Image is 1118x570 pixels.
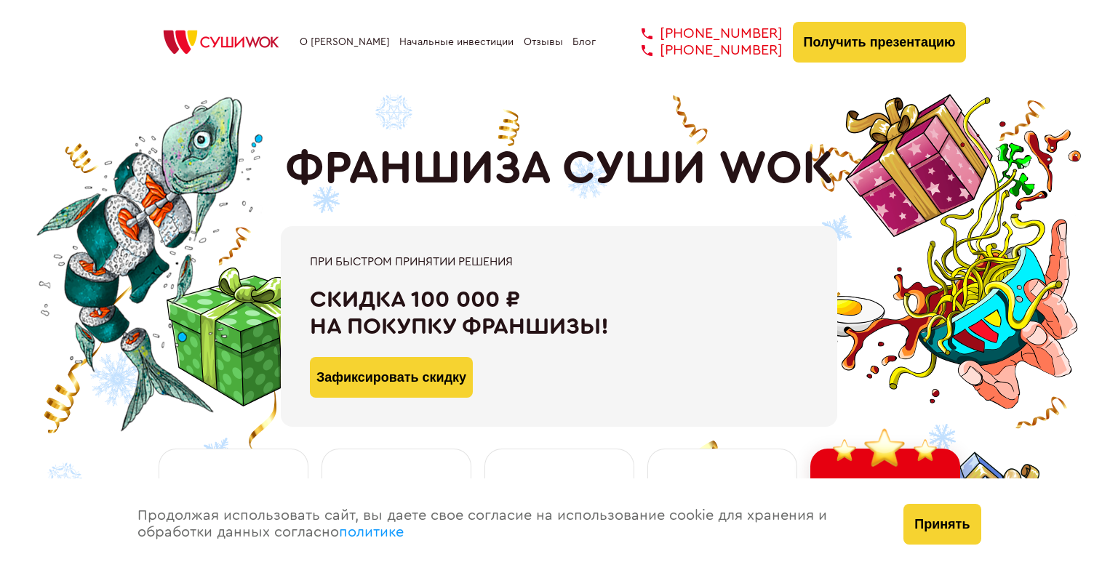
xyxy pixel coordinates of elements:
[620,42,783,59] a: [PHONE_NUMBER]
[285,142,834,196] h1: ФРАНШИЗА СУШИ WOK
[572,36,596,48] a: Блог
[310,255,808,268] div: При быстром принятии решения
[123,478,890,570] div: Продолжая использовать сайт, вы даете свое согласие на использование cookie для хранения и обрабо...
[399,36,514,48] a: Начальные инвестиции
[339,525,404,539] a: политике
[524,36,563,48] a: Отзывы
[152,26,290,58] img: СУШИWOK
[903,504,981,545] button: Принять
[310,357,473,398] button: Зафиксировать скидку
[620,25,783,42] a: [PHONE_NUMBER]
[300,36,390,48] a: О [PERSON_NAME]
[310,286,808,340] div: Скидка 100 000 ₽ на покупку франшизы!
[793,22,967,63] button: Получить презентацию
